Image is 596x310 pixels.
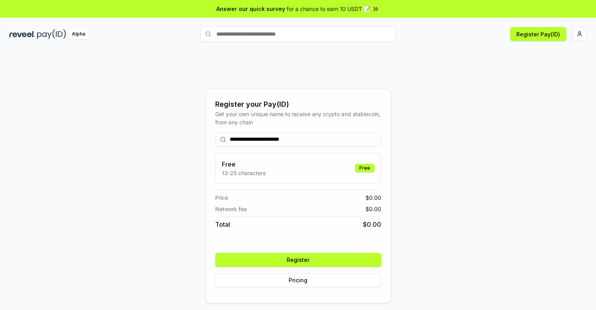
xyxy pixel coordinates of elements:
[215,194,228,202] span: Price
[510,27,566,41] button: Register Pay(ID)
[287,5,370,13] span: for a chance to earn 10 USDT 📝
[222,159,266,169] h3: Free
[215,110,381,126] div: Get your own unique name to receive any crypto and stablecoin, from any chain
[366,205,381,213] span: $ 0.00
[68,29,89,39] div: Alpha
[355,164,375,172] div: Free
[366,194,381,202] span: $ 0.00
[363,220,381,229] span: $ 0.00
[9,29,36,39] img: reveel_dark
[215,220,230,229] span: Total
[215,273,381,287] button: Pricing
[222,169,266,177] p: 13-25 characters
[37,29,66,39] img: pay_id
[215,99,381,110] div: Register your Pay(ID)
[215,205,247,213] span: Network fee
[216,5,285,13] span: Answer our quick survey
[215,253,381,267] button: Register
